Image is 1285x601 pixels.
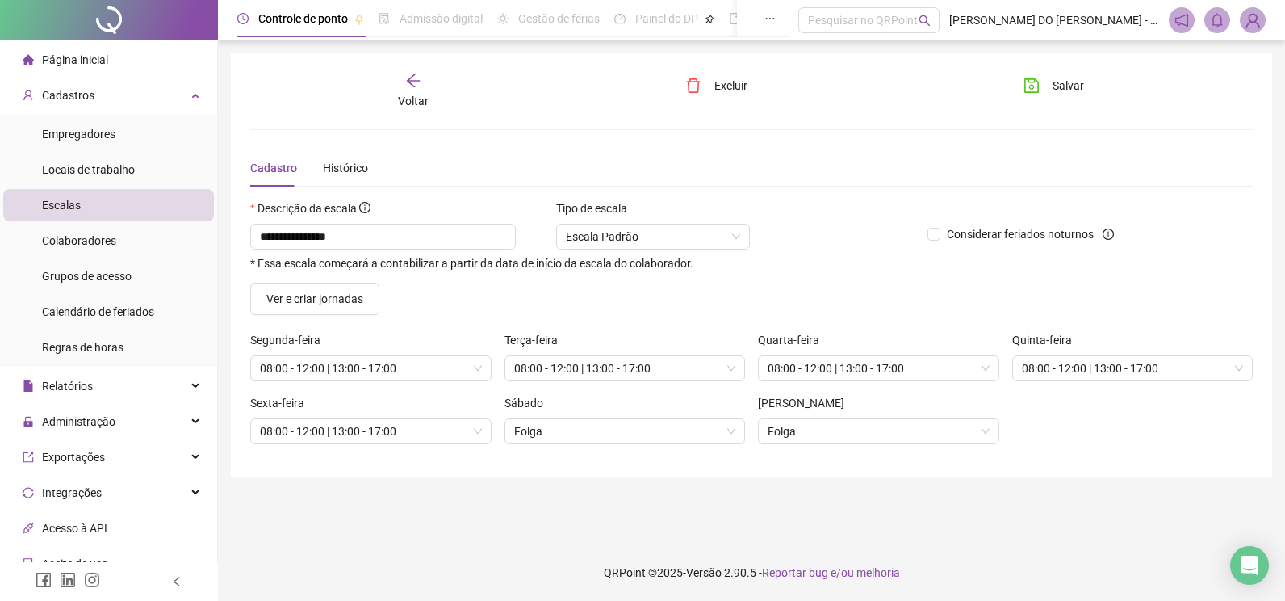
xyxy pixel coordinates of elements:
label: Quinta-feira [1012,331,1082,349]
span: info-circle [359,202,370,213]
span: api [23,523,34,534]
span: Administração [42,415,115,428]
span: book [729,13,740,24]
span: bell [1210,13,1224,27]
span: arrow-left [405,73,421,89]
span: dashboard [614,13,626,24]
span: Aceite de uso [42,557,108,570]
span: export [23,452,34,463]
span: sun [497,13,509,24]
span: Salvar [1053,77,1084,95]
span: left [171,576,182,587]
span: user-add [23,90,34,101]
span: Cadastros [42,89,94,102]
span: clock-circle [237,13,249,24]
span: Cadastro [250,162,297,174]
span: info-circle [1103,229,1114,240]
span: home [23,54,34,65]
label: Domingo [758,394,855,412]
span: ellipsis [764,13,776,24]
div: Histórico [323,159,368,177]
span: file-done [379,13,390,24]
span: Folga [768,419,990,443]
span: Calendário de feriados [42,305,154,318]
label: Quarta-feira [758,331,830,349]
span: audit [23,558,34,569]
span: Reportar bug e/ou melhoria [762,566,900,579]
span: Admissão digital [400,12,483,25]
span: sync [23,487,34,498]
span: Relatórios [42,380,93,393]
label: Sexta-feira [250,394,315,412]
span: delete [685,78,701,94]
span: 08:00 - 12:00 | 13:00 - 17:00 [1022,356,1244,380]
span: Escala Padrão [566,225,740,249]
span: Grupos de acesso [42,270,132,283]
span: instagram [84,572,100,588]
span: * Essa escala começará a contabilizar a partir da data de início da escala do colaborador. [250,258,693,270]
span: Voltar [398,95,429,107]
button: Ver e criar jornadas [250,283,379,315]
label: Terça-feira [504,331,568,349]
span: lock [23,416,34,427]
span: pushpin [705,15,714,24]
span: Escalas [42,199,81,212]
span: 08:00 - 12:00 | 13:00 - 17:00 [768,356,990,380]
span: Regras de horas [42,341,123,354]
label: Sábado [504,394,554,412]
footer: QRPoint © 2025 - 2.90.5 - [218,544,1285,601]
span: Gestão de férias [518,12,600,25]
span: Painel do DP [635,12,698,25]
span: Locais de trabalho [42,163,135,176]
span: 08:00 - 12:00 | 13:00 - 17:00 [260,356,482,380]
span: file [23,380,34,392]
span: Empregadores [42,128,115,141]
span: [PERSON_NAME] DO [PERSON_NAME] - (AM) PH GESTAO E CONSULTORIA S A [949,11,1159,29]
span: notification [1174,13,1189,27]
span: Página inicial [42,53,108,66]
span: Considerar feriados noturnos [940,225,1100,243]
span: save [1023,78,1040,94]
span: Versão [686,566,722,579]
span: 08:00 - 12:00 | 13:00 - 17:00 [514,356,736,380]
span: Folga [514,419,736,443]
span: Acesso à API [42,522,107,535]
span: Integrações [42,486,102,499]
span: Colaboradores [42,234,116,247]
span: 08:00 - 12:00 | 13:00 - 17:00 [260,419,482,443]
label: Tipo de escala [556,200,638,217]
span: Excluir [714,77,747,95]
button: Excluir [673,73,760,99]
button: Salvar [1011,73,1096,99]
span: linkedin [60,572,76,588]
div: Open Intercom Messenger [1230,546,1269,585]
span: search [919,15,931,27]
img: 93479 [1241,8,1265,32]
span: Descrição da escala [257,202,357,215]
span: Ver e criar jornadas [266,290,363,308]
span: facebook [36,572,52,588]
span: Controle de ponto [258,12,348,25]
span: Exportações [42,451,105,464]
label: Segunda-feira [250,331,331,349]
span: pushpin [354,15,364,24]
